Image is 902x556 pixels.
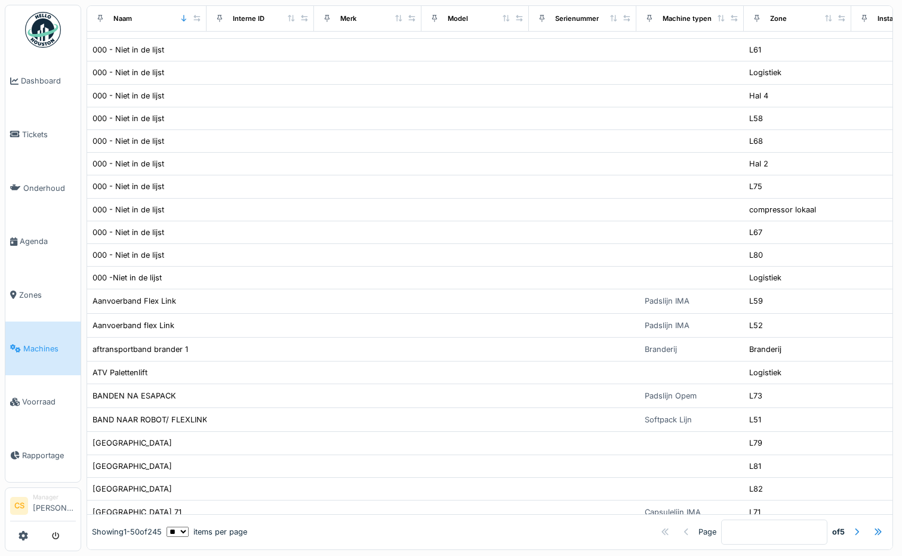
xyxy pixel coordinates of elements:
div: Aanvoerband Flex Link [93,295,176,307]
div: Page [698,527,716,538]
div: L59 [749,295,763,307]
div: L52 [749,320,763,331]
div: 000 -Niet in de lijst [93,272,162,283]
a: CS Manager[PERSON_NAME] [10,493,76,521]
div: L79 [749,437,762,449]
span: Agenda [20,236,76,247]
div: L82 [749,483,763,495]
div: Padslijn IMA [645,320,689,331]
div: Softpack Lijn [645,414,692,425]
div: Padslijn IMA [645,295,689,307]
div: [GEOGRAPHIC_DATA] [93,437,172,449]
div: 000 - Niet in de lijst [93,90,164,101]
div: Interne ID [233,13,264,23]
div: L61 [749,44,761,55]
div: 000 - Niet in de lijst [93,204,164,215]
div: Branderij [749,344,781,355]
div: Machine typen [663,13,712,23]
div: L71 [749,506,761,518]
div: Logistiek [749,67,781,78]
li: CS [10,497,28,515]
div: Manager [33,493,76,502]
div: 000 - Niet in de lijst [93,249,164,261]
div: 000 - Niet in de lijst [93,44,164,55]
div: 000 - Niet in de lijst [93,135,164,147]
div: Hal 4 [749,90,768,101]
a: Machines [5,322,81,375]
div: BANDEN NA ESAPACK [93,390,176,401]
div: [GEOGRAPHIC_DATA] 71 [93,506,181,518]
div: Zone [770,13,787,23]
a: Tickets [5,108,81,162]
a: Agenda [5,215,81,268]
div: aftransportband brander 1 [93,344,188,355]
div: L75 [749,181,762,192]
div: L81 [749,461,761,472]
img: Badge_color-CXgf-gQk.svg [25,12,61,48]
span: Onderhoud [23,183,76,194]
div: L51 [749,414,761,425]
div: L68 [749,135,763,147]
span: Rapportage [22,450,76,461]
div: 000 - Niet in de lijst [93,113,164,124]
a: Onderhoud [5,161,81,215]
div: Capsulelijn IMA [645,506,701,518]
div: 000 - Niet in de lijst [93,67,164,78]
div: [GEOGRAPHIC_DATA] [93,461,172,472]
div: 000 - Niet in de lijst [93,158,164,169]
span: Zones [19,289,76,301]
div: 000 - Niet in de lijst [93,227,164,238]
strong: of 5 [832,527,845,538]
li: [PERSON_NAME] [33,493,76,518]
div: Hal 2 [749,158,768,169]
div: ATV Palettenlift [93,367,147,378]
div: Padslijn Opem [645,390,697,401]
div: Merk [340,13,356,23]
div: L67 [749,227,762,238]
a: Zones [5,268,81,322]
span: Tickets [22,129,76,140]
div: L73 [749,390,762,401]
div: Naam [113,13,132,23]
div: 000 - Niet in de lijst [93,181,164,192]
span: Machines [23,343,76,354]
div: Branderij [645,344,677,355]
div: BAND NAAR ROBOT/ FLEXLINK [93,414,208,425]
a: Rapportage [5,429,81,483]
div: Showing 1 - 50 of 245 [92,527,162,538]
div: Aanvoerband flex Link [93,320,174,331]
div: compressor lokaal [749,204,816,215]
div: Model [448,13,468,23]
div: Logistiek [749,367,781,378]
span: Voorraad [22,396,76,407]
div: L58 [749,113,763,124]
a: Voorraad [5,375,81,429]
div: items per page [167,527,247,538]
div: L80 [749,249,763,261]
div: Logistiek [749,272,781,283]
div: Serienummer [555,13,599,23]
div: [GEOGRAPHIC_DATA] [93,483,172,495]
span: Dashboard [21,75,76,87]
a: Dashboard [5,54,81,108]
